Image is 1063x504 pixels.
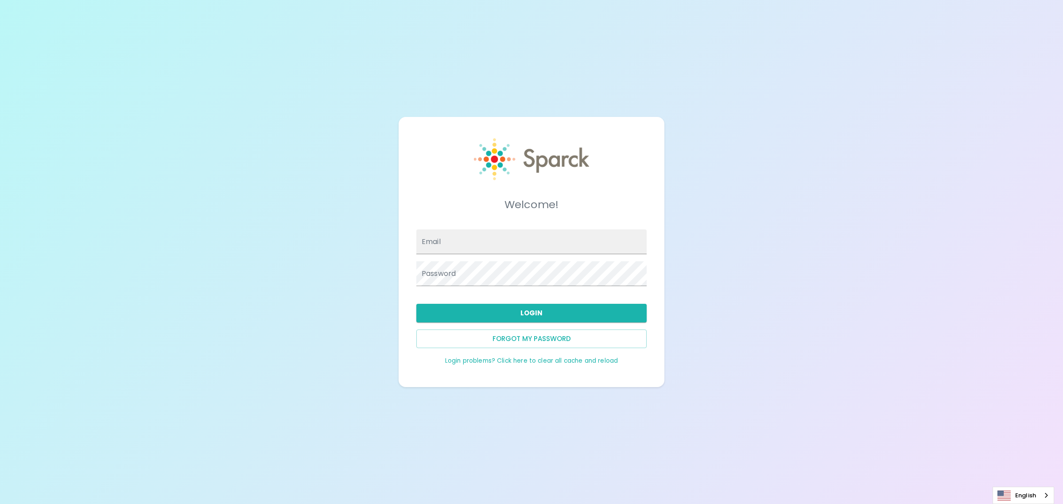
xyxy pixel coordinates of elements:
[445,357,618,365] a: Login problems? Click here to clear all cache and reload
[474,138,589,180] img: Sparck logo
[416,304,647,322] button: Login
[416,198,647,212] h5: Welcome!
[993,487,1054,504] aside: Language selected: English
[993,487,1054,504] div: Language
[416,330,647,348] button: Forgot my password
[993,487,1054,504] a: English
